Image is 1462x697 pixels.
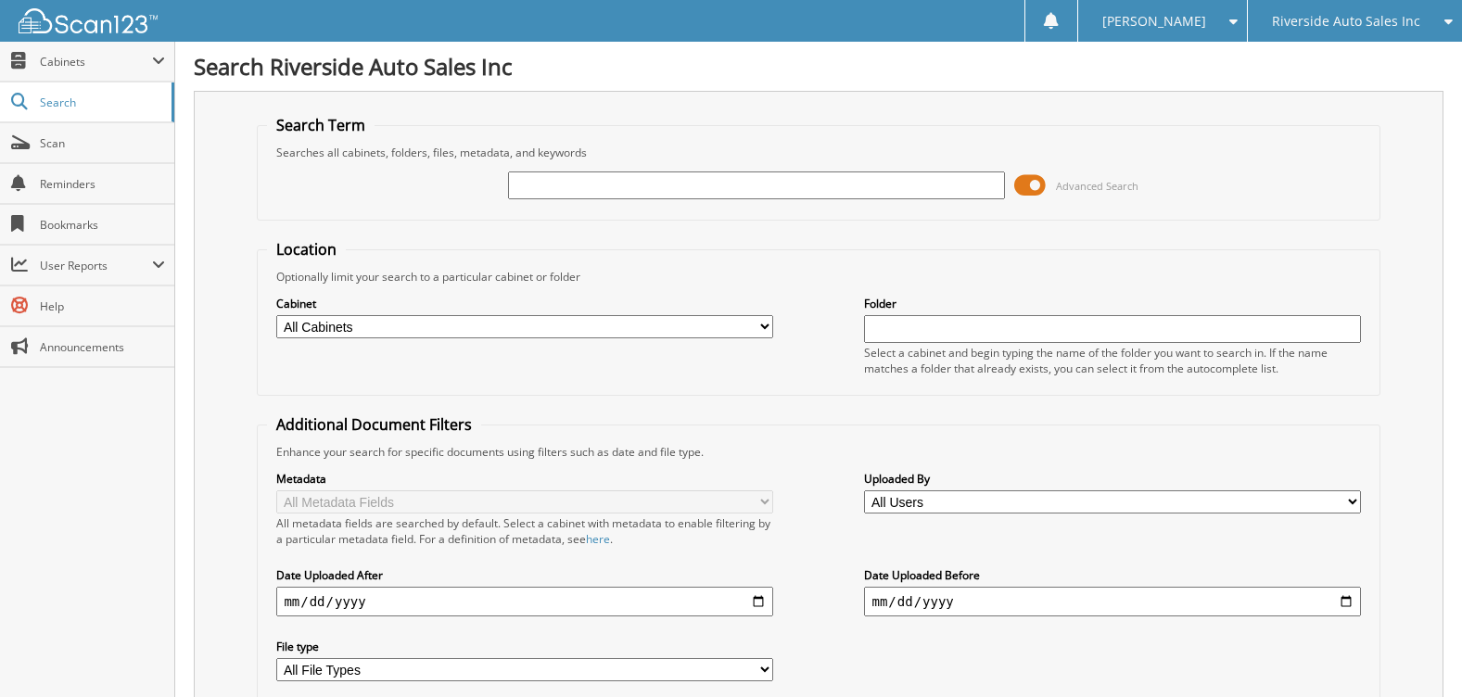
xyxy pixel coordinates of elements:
div: Select a cabinet and begin typing the name of the folder you want to search in. If the name match... [864,345,1360,376]
label: Metadata [276,471,772,487]
img: scan123-logo-white.svg [19,8,158,33]
label: Uploaded By [864,471,1360,487]
span: Advanced Search [1056,179,1138,193]
span: Riverside Auto Sales Inc [1272,16,1420,27]
label: File type [276,639,772,654]
div: Optionally limit your search to a particular cabinet or folder [267,269,1369,285]
span: Cabinets [40,54,152,70]
input: start [276,587,772,616]
input: end [864,587,1360,616]
span: Announcements [40,339,165,355]
legend: Location [267,239,346,260]
div: Enhance your search for specific documents using filters such as date and file type. [267,444,1369,460]
label: Cabinet [276,296,772,311]
label: Date Uploaded Before [864,567,1360,583]
label: Date Uploaded After [276,567,772,583]
label: Folder [864,296,1360,311]
span: Bookmarks [40,217,165,233]
legend: Search Term [267,115,375,135]
div: Searches all cabinets, folders, files, metadata, and keywords [267,145,1369,160]
span: Scan [40,135,165,151]
span: User Reports [40,258,152,273]
span: Reminders [40,176,165,192]
a: here [586,531,610,547]
span: Search [40,95,162,110]
span: Help [40,298,165,314]
div: All metadata fields are searched by default. Select a cabinet with metadata to enable filtering b... [276,515,772,547]
legend: Additional Document Filters [267,414,481,435]
h1: Search Riverside Auto Sales Inc [194,51,1443,82]
span: [PERSON_NAME] [1102,16,1206,27]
